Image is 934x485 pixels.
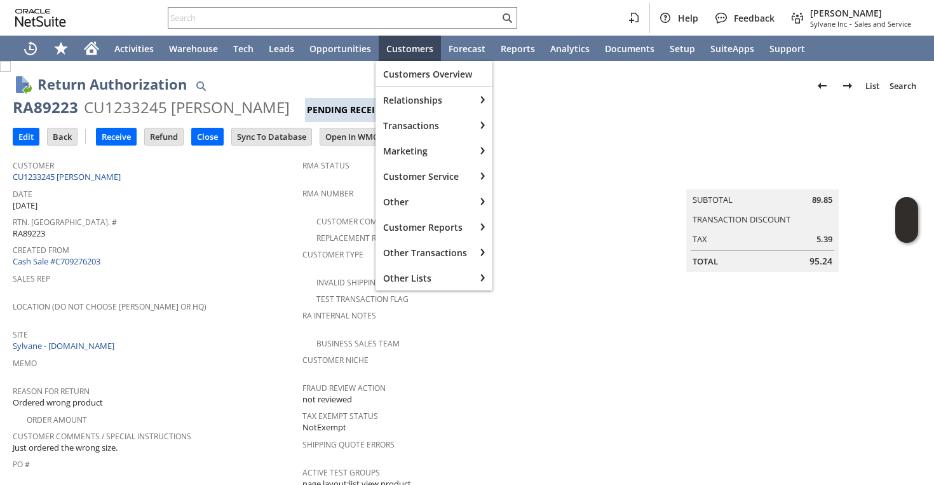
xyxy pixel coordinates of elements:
[46,36,76,61] div: Shortcuts
[383,94,467,106] span: Relationships
[605,43,654,55] span: Documents
[27,414,87,425] a: Order Amount
[376,189,475,214] div: Other
[316,277,417,288] a: Invalid Shipping Address
[678,12,698,24] span: Help
[302,421,346,434] span: NotExempt
[383,170,467,182] span: Customer Service
[493,36,543,61] a: Reports
[686,169,839,189] caption: Summary
[302,383,386,393] a: Fraud Review Action
[145,128,183,145] input: Refund
[302,411,378,421] a: Tax Exempt Status
[320,128,383,145] input: Open In WMC
[376,240,475,265] div: Other Transactions
[376,113,475,138] div: Transactions
[383,272,467,284] span: Other Lists
[316,294,409,304] a: Test Transaction Flag
[76,36,107,61] a: Home
[305,98,388,122] div: Pending Receipt
[161,36,226,61] a: Warehouse
[815,78,830,93] img: Previous
[693,256,718,267] a: Total
[383,196,467,208] span: Other
[884,76,921,96] a: Search
[302,160,349,171] a: RMA Status
[810,19,847,29] span: Sylvane Inc
[693,233,707,245] a: Tax
[13,431,191,442] a: Customer Comments / Special Instructions
[376,61,492,86] a: Customers Overview
[816,233,832,245] span: 5.39
[376,265,475,290] div: Other Lists
[769,43,805,55] span: Support
[261,36,302,61] a: Leads
[810,7,911,19] span: [PERSON_NAME]
[84,97,290,118] div: CU1233245 [PERSON_NAME]
[501,43,535,55] span: Reports
[441,36,493,61] a: Forecast
[597,36,662,61] a: Documents
[809,255,832,268] span: 95.24
[232,128,311,145] input: Sync To Database
[550,43,590,55] span: Analytics
[302,439,395,450] a: Shipping Quote Errors
[383,145,467,157] span: Marketing
[693,194,733,205] a: Subtotal
[710,43,754,55] span: SuiteApps
[386,43,433,55] span: Customers
[302,467,380,478] a: Active Test Groups
[13,273,50,284] a: Sales Rep
[169,43,218,55] span: Warehouse
[734,12,775,24] span: Feedback
[13,97,78,118] div: RA89223
[107,36,161,61] a: Activities
[849,19,852,29] span: -
[193,78,208,93] img: Quick Find
[376,163,475,189] div: Customer Service
[302,310,376,321] a: RA Internal Notes
[13,442,118,454] span: Just ordered the wrong size.
[13,171,124,182] a: CU1233245 [PERSON_NAME]
[233,43,254,55] span: Tech
[383,120,467,132] span: Transactions
[302,188,353,199] a: RMA Number
[376,138,475,163] div: Marketing
[13,189,32,200] a: Date
[13,340,118,352] a: Sylvane - [DOMAIN_NAME]
[302,355,369,365] a: Customer Niche
[37,74,187,95] h1: Return Authorization
[309,43,371,55] span: Opportunities
[13,160,54,171] a: Customer
[53,41,69,56] svg: Shortcuts
[860,76,884,96] a: List
[168,10,499,25] input: Search
[855,19,911,29] span: Sales and Service
[13,329,28,340] a: Site
[13,386,90,397] a: Reason For Return
[84,41,99,56] svg: Home
[114,43,154,55] span: Activities
[15,9,66,27] svg: logo
[13,128,39,145] input: Edit
[302,36,379,61] a: Opportunities
[383,247,467,259] span: Other Transactions
[840,78,855,93] img: Next
[703,36,762,61] a: SuiteApps
[97,128,136,145] input: Receive
[543,36,597,61] a: Analytics
[48,128,77,145] input: Back
[376,214,475,240] div: Customer Reports
[812,194,832,206] span: 89.85
[383,221,467,233] span: Customer Reports
[302,393,352,406] span: not reviewed
[13,245,69,256] a: Created From
[499,10,515,25] svg: Search
[762,36,813,61] a: Support
[269,43,294,55] span: Leads
[13,256,100,267] a: Cash Sale #C709276203
[192,128,223,145] input: Close
[15,36,46,61] a: Recent Records
[13,397,103,409] span: Ordered wrong product
[226,36,261,61] a: Tech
